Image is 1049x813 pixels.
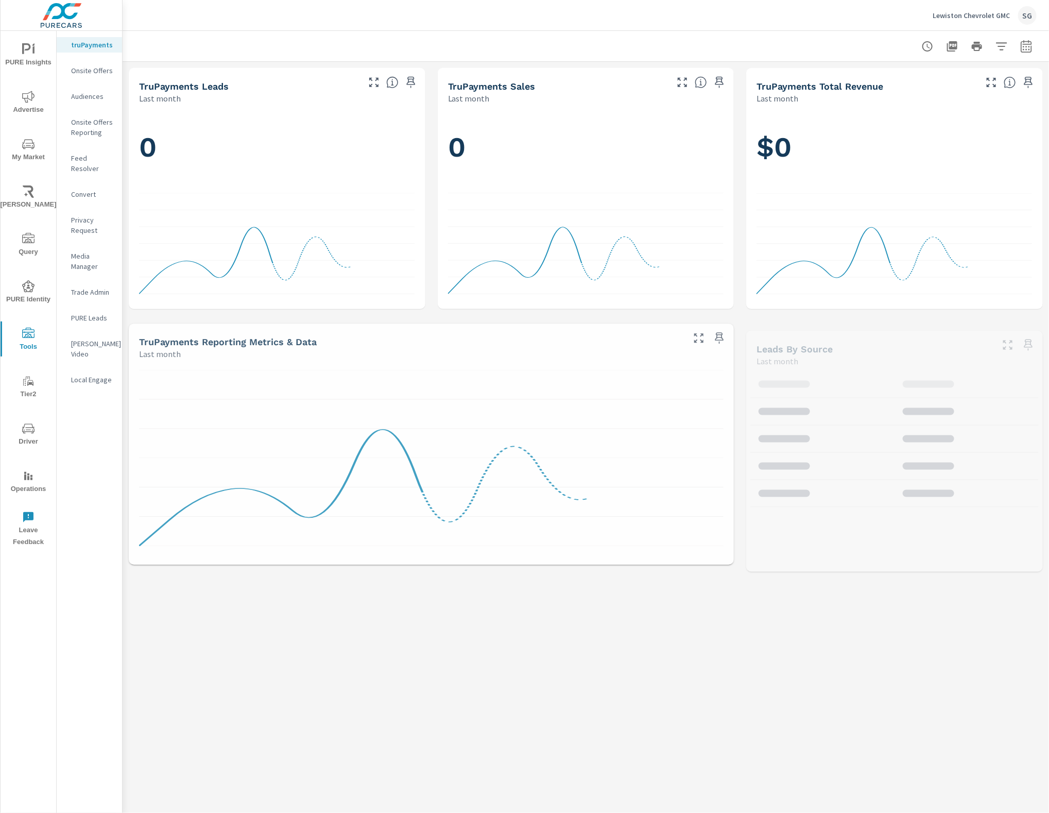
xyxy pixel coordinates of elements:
[1016,36,1037,57] button: Select Date Range
[695,76,707,89] span: Number of sales matched to a truPayments lead. [Source: This data is sourced from the dealer's DM...
[4,91,53,116] span: Advertise
[4,375,53,400] span: Tier2
[4,422,53,448] span: Driver
[57,248,122,274] div: Media Manager
[139,92,181,105] p: Last month
[57,336,122,362] div: [PERSON_NAME] Video
[403,74,419,91] span: Save this to your personalized report
[1,31,56,552] div: nav menu
[711,74,728,91] span: Save this to your personalized report
[983,74,1000,91] button: Make Fullscreen
[711,330,728,346] span: Save this to your personalized report
[71,189,114,199] p: Convert
[71,251,114,272] p: Media Manager
[4,280,53,306] span: PURE Identity
[4,138,53,163] span: My Market
[57,372,122,387] div: Local Engage
[756,344,833,354] h5: Leads By Source
[942,36,962,57] button: "Export Report to PDF"
[71,91,114,101] p: Audiences
[1000,337,1016,353] button: Make Fullscreen
[71,215,114,235] p: Privacy Request
[756,81,883,92] h5: truPayments Total Revenue
[71,65,114,76] p: Onsite Offers
[4,511,53,548] span: Leave Feedback
[967,36,987,57] button: Print Report
[691,330,707,346] button: Make Fullscreen
[57,187,122,202] div: Convert
[139,348,181,360] p: Last month
[4,185,53,211] span: [PERSON_NAME]
[448,81,536,92] h5: truPayments Sales
[756,130,1033,165] h1: $0
[991,36,1012,57] button: Apply Filters
[57,212,122,238] div: Privacy Request
[71,117,114,138] p: Onsite Offers Reporting
[4,43,53,69] span: PURE Insights
[4,233,53,258] span: Query
[4,470,53,495] span: Operations
[139,336,317,347] h5: truPayments Reporting Metrics & Data
[1004,76,1016,89] span: Total revenue from sales matched to a truPayments lead. [Source: This data is sourced from the de...
[57,310,122,326] div: PURE Leads
[57,150,122,176] div: Feed Resolver
[71,153,114,174] p: Feed Resolver
[71,338,114,359] p: [PERSON_NAME] Video
[57,89,122,104] div: Audiences
[386,76,399,89] span: The number of truPayments leads.
[139,81,229,92] h5: truPayments Leads
[57,284,122,300] div: Trade Admin
[71,40,114,50] p: truPayments
[71,313,114,323] p: PURE Leads
[139,130,415,165] h1: 0
[57,63,122,78] div: Onsite Offers
[57,114,122,140] div: Onsite Offers Reporting
[1020,337,1037,353] span: Save this to your personalized report
[71,287,114,297] p: Trade Admin
[1020,74,1037,91] span: Save this to your personalized report
[933,11,1010,20] p: Lewiston Chevrolet GMC
[756,92,798,105] p: Last month
[756,355,798,367] p: Last month
[57,37,122,53] div: truPayments
[448,92,490,105] p: Last month
[674,74,691,91] button: Make Fullscreen
[71,375,114,385] p: Local Engage
[4,328,53,353] span: Tools
[448,130,724,165] h1: 0
[1018,6,1037,25] div: SG
[366,74,382,91] button: Make Fullscreen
